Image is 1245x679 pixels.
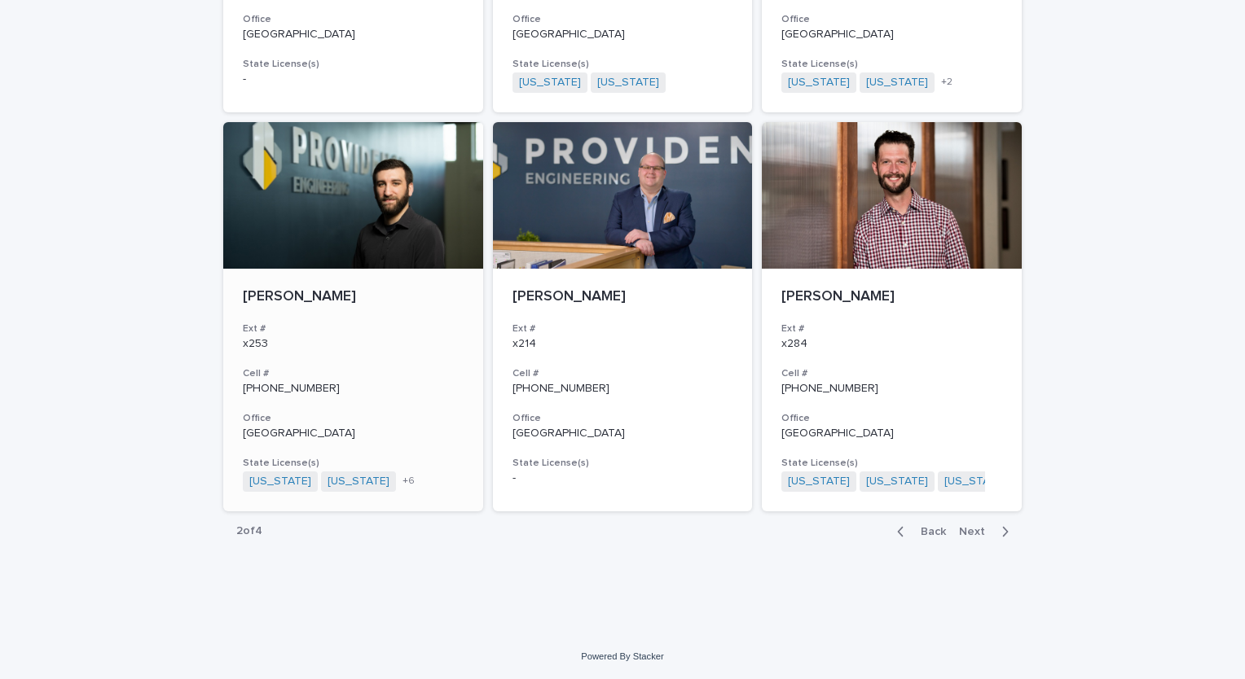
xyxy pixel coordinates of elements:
h3: Ext # [513,322,733,335]
a: [PHONE_NUMBER] [781,383,878,394]
h3: Cell # [243,367,464,380]
a: x284 [781,338,807,349]
button: Back [884,524,952,539]
p: - [243,72,464,86]
a: x253 [243,338,268,349]
a: [US_STATE] [866,76,928,90]
a: [US_STATE] [597,76,659,90]
p: [GEOGRAPHIC_DATA] [513,427,733,440]
p: [GEOGRAPHIC_DATA] [781,28,1002,42]
h3: Office [243,13,464,26]
h3: Office [781,412,1002,425]
span: Back [911,526,946,537]
h3: State License(s) [243,58,464,71]
h3: State License(s) [243,457,464,470]
a: [PHONE_NUMBER] [243,383,340,394]
a: [PERSON_NAME]Ext #x284Cell #[PHONE_NUMBER]Office[GEOGRAPHIC_DATA]State License(s)[US_STATE] [US_S... [762,122,1022,511]
button: Next [952,524,1022,539]
h3: Cell # [781,367,1002,380]
span: + 6 [403,476,415,486]
h3: Ext # [243,322,464,335]
h3: State License(s) [513,457,733,470]
a: [PERSON_NAME]Ext #x253Cell #[PHONE_NUMBER]Office[GEOGRAPHIC_DATA]State License(s)[US_STATE] [US_S... [223,122,483,511]
p: [GEOGRAPHIC_DATA] [243,28,464,42]
p: [PERSON_NAME] [513,288,733,306]
a: [US_STATE] [328,475,389,488]
a: [US_STATE] [249,475,311,488]
h3: Office [781,13,1002,26]
h3: Office [243,412,464,425]
a: [PERSON_NAME]Ext #x214Cell #[PHONE_NUMBER]Office[GEOGRAPHIC_DATA]State License(s)- [493,122,753,511]
span: Next [959,526,995,537]
p: [GEOGRAPHIC_DATA] [243,427,464,440]
a: [US_STATE] [519,76,581,90]
a: [US_STATE] [866,475,928,488]
a: [US_STATE] [944,475,1006,488]
h3: Ext # [781,322,1002,335]
h3: Office [513,412,733,425]
p: - [513,471,733,485]
a: [US_STATE] [788,475,850,488]
a: [PHONE_NUMBER] [513,383,609,394]
p: [GEOGRAPHIC_DATA] [781,427,1002,440]
h3: State License(s) [781,457,1002,470]
p: [GEOGRAPHIC_DATA] [513,28,733,42]
a: Powered By Stacker [581,651,663,661]
p: [PERSON_NAME] [243,288,464,306]
h3: Office [513,13,733,26]
p: 2 of 4 [223,511,275,551]
h3: State License(s) [781,58,1002,71]
h3: State License(s) [513,58,733,71]
span: + 2 [941,77,952,87]
a: [US_STATE] [788,76,850,90]
p: [PERSON_NAME] [781,288,1002,306]
h3: Cell # [513,367,733,380]
a: x214 [513,338,536,349]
